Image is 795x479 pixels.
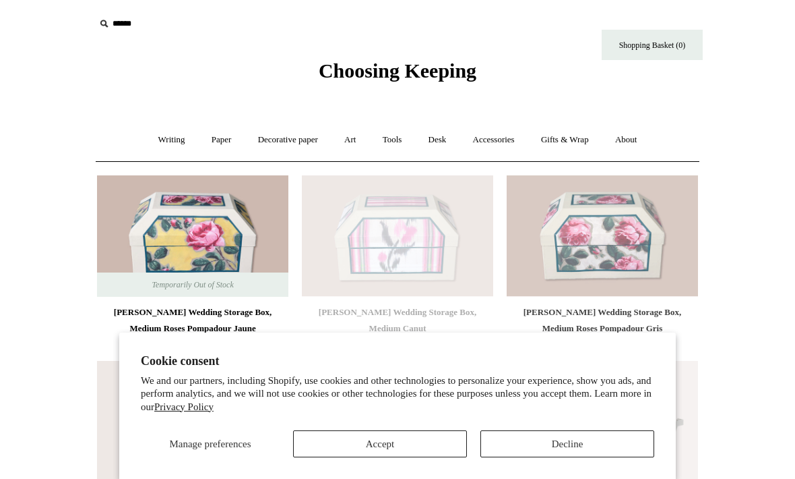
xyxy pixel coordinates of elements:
span: Temporarily Out of Stock [138,273,247,297]
p: We and our partners, including Shopify, use cookies and other technologies to personalize your ex... [141,374,654,414]
a: [PERSON_NAME] Wedding Storage Box, Medium Roses Pompadour Jaune £300.00 [97,304,288,360]
a: Desk [416,122,459,158]
a: [PERSON_NAME] Wedding Storage Box, Medium Canut £300.00 [302,304,493,360]
a: Shopping Basket (0) [602,30,703,60]
a: Writing [146,122,197,158]
a: Antoinette Poisson Wedding Storage Box, Medium Canut Antoinette Poisson Wedding Storage Box, Medi... [302,175,493,297]
a: Antoinette Poisson Wedding Storage Box, Medium Roses Pompadour Jaune Antoinette Poisson Wedding S... [97,175,288,297]
a: Privacy Policy [154,401,214,412]
img: Antoinette Poisson Wedding Storage Box, Medium Roses Pompadour Gris [507,175,698,297]
img: Antoinette Poisson Wedding Storage Box, Medium Canut [302,175,493,297]
a: [PERSON_NAME] Wedding Storage Box, Medium Roses Pompadour Gris £300.00 [507,304,698,360]
a: Gifts & Wrap [529,122,601,158]
a: Accessories [461,122,527,158]
a: Choosing Keeping [319,70,476,80]
a: About [603,122,649,158]
button: Decline [480,430,654,457]
a: Art [332,122,368,158]
a: Tools [371,122,414,158]
div: [PERSON_NAME] Wedding Storage Box, Medium Roses Pompadour Jaune [100,304,285,337]
h2: Cookie consent [141,354,654,368]
a: Paper [199,122,244,158]
a: Antoinette Poisson Wedding Storage Box, Medium Roses Pompadour Gris Antoinette Poisson Wedding St... [507,175,698,297]
button: Accept [293,430,467,457]
span: Choosing Keeping [319,59,476,82]
span: Manage preferences [169,439,251,449]
div: [PERSON_NAME] Wedding Storage Box, Medium Roses Pompadour Gris [510,304,695,337]
img: Antoinette Poisson Wedding Storage Box, Medium Roses Pompadour Jaune [97,175,288,297]
div: [PERSON_NAME] Wedding Storage Box, Medium Canut [305,304,490,337]
button: Manage preferences [141,430,280,457]
a: Decorative paper [246,122,330,158]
